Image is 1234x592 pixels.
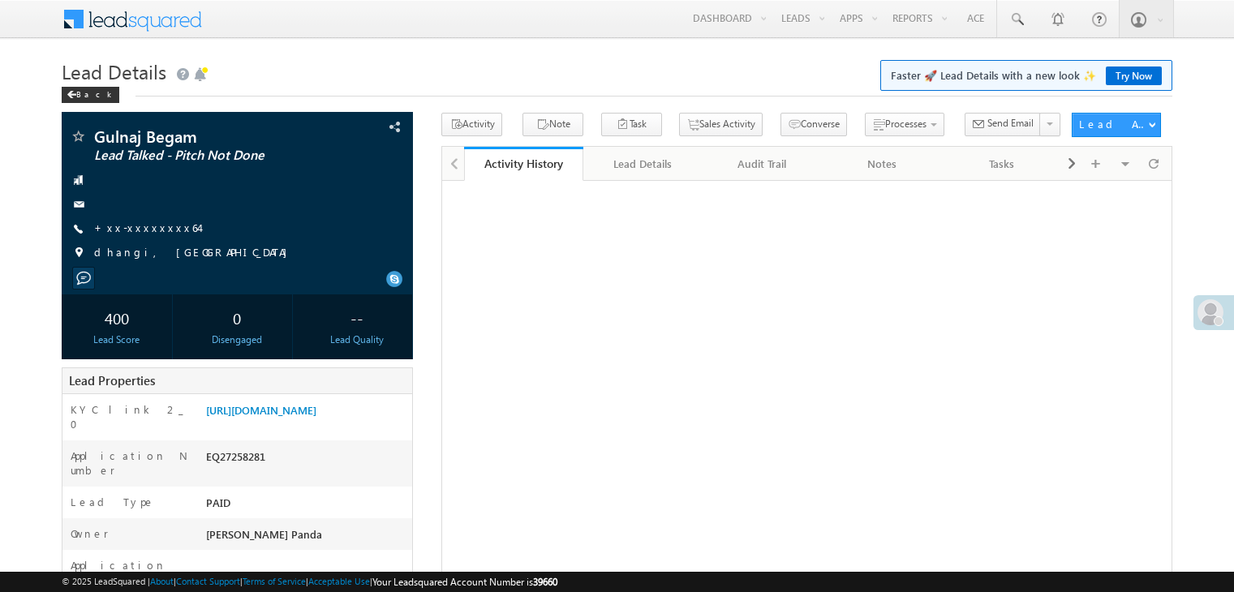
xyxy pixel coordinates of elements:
div: Activity History [476,156,571,171]
a: [URL][DOMAIN_NAME] [206,403,316,417]
button: Sales Activity [679,113,763,136]
span: 39660 [533,576,557,588]
div: PAID [202,495,412,517]
div: Notes [836,154,927,174]
span: Your Leadsquared Account Number is [372,576,557,588]
label: Lead Type [71,495,155,509]
a: Acceptable Use [308,576,370,586]
button: Activity [441,113,502,136]
span: Faster 🚀 Lead Details with a new look ✨ [891,67,1162,84]
div: Lead Quality [306,332,408,347]
div: Lead Details [596,154,688,174]
div: Audit Trail [716,154,808,174]
span: © 2025 LeadSquared | | | | | [62,574,557,590]
a: Tasks [943,147,1062,181]
a: About [150,576,174,586]
a: +xx-xxxxxxxx64 [94,221,199,234]
a: Activity History [464,147,583,181]
div: Back [62,87,119,103]
div: -- [306,302,408,332]
button: Lead Actions [1072,113,1161,137]
button: Converse [780,113,847,136]
span: Send Email [987,116,1034,131]
span: Lead Details [62,58,166,84]
a: Back [62,86,127,100]
button: Send Email [965,113,1041,136]
label: Owner [71,526,109,541]
a: Terms of Service [243,576,306,586]
a: Notes [823,147,942,181]
div: Tasks [956,154,1047,174]
span: [PERSON_NAME] Panda [206,527,322,541]
span: dhangi, [GEOGRAPHIC_DATA] [94,245,295,261]
span: Gulnaj Begam [94,128,312,144]
a: Try Now [1106,66,1162,85]
div: Lead Score [66,332,168,347]
div: Lead Actions [1079,117,1148,131]
a: Contact Support [176,576,240,586]
span: Lead Properties [69,372,155,388]
label: Application Status [71,558,189,587]
div: 400 [66,302,168,332]
div: EQ27258281 [202,448,412,471]
button: Processes [865,113,944,136]
span: Processes [885,118,927,130]
a: Lead Details [583,147,703,181]
a: Audit Trail [703,147,823,181]
label: KYC link 2_0 [71,402,189,431]
label: Application Number [71,448,189,478]
div: Disengaged [186,332,288,347]
button: Task [601,113,662,136]
button: Note [522,113,583,136]
span: Lead Talked - Pitch Not Done [94,148,312,164]
div: 0 [186,302,288,332]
